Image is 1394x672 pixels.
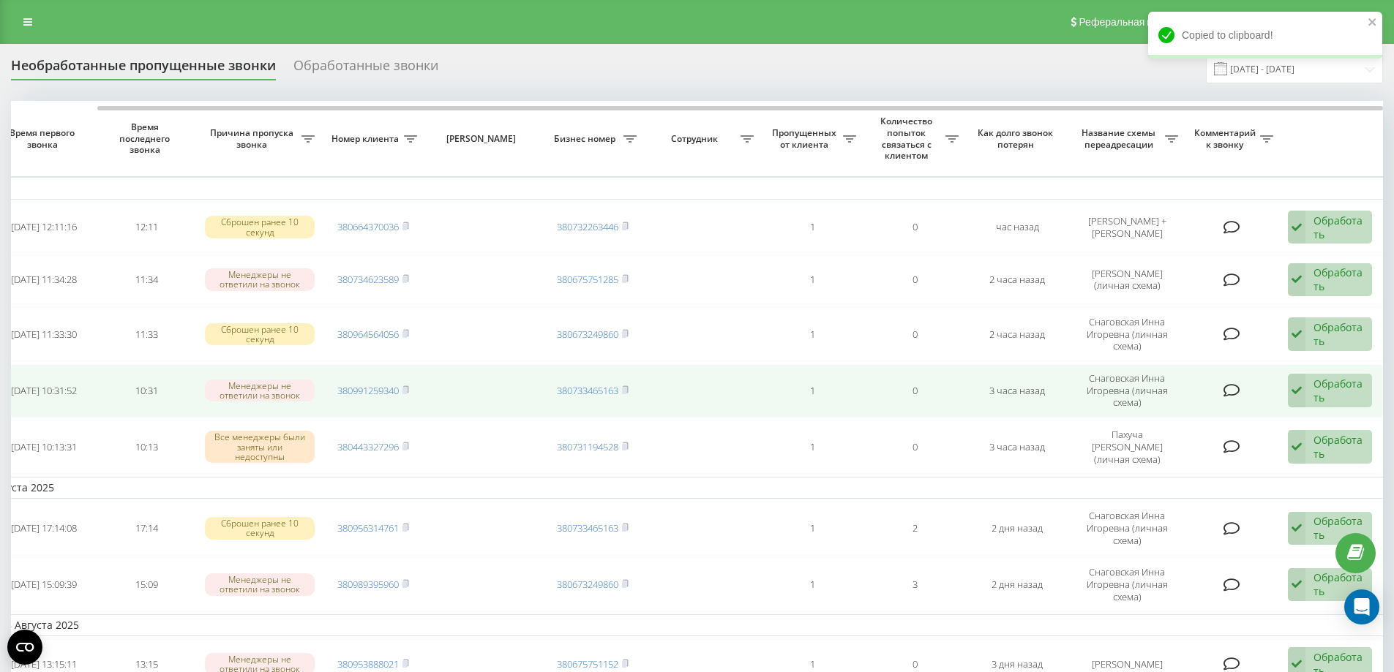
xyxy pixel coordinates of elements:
a: 380734623589 [337,273,399,286]
a: 380673249860 [557,578,618,591]
div: Все менеджеры были заняты или недоступны [205,431,315,463]
td: 1 [761,307,863,360]
td: 1 [761,364,863,418]
td: 3 [863,558,966,611]
td: Снаговская Инна Игоревна (личная схема) [1068,502,1185,555]
td: 0 [863,364,966,418]
div: Open Intercom Messenger [1344,589,1379,624]
div: Обработать [1314,433,1364,461]
td: 0 [863,420,966,474]
a: 380664370036 [337,220,399,233]
td: 0 [863,203,966,252]
a: 380443327296 [337,440,399,453]
td: 1 [761,558,863,611]
div: Обработать [1314,377,1364,404]
button: close [1368,16,1378,30]
a: 380673249860 [557,328,618,341]
td: [PERSON_NAME] + [PERSON_NAME] [1068,203,1185,252]
div: Сброшен ранее 10 секунд [205,517,315,539]
button: Open CMP widget [7,630,42,665]
span: Бизнес номер [549,133,623,145]
span: Номер клиента [329,133,404,145]
span: [PERSON_NAME] [437,133,529,145]
div: Менеджеры не ответили на звонок [205,573,315,595]
a: 380733465163 [557,384,618,397]
a: 380991259340 [337,384,399,397]
td: 1 [761,420,863,474]
td: Снаговская Инна Игоревна (личная схема) [1068,558,1185,611]
span: Комментарий к звонку [1193,127,1260,150]
td: 0 [863,255,966,305]
a: 380732263446 [557,220,618,233]
a: 380675751152 [557,657,618,671]
td: 15:09 [95,558,198,611]
a: 380989395960 [337,578,399,591]
td: Снаговская Инна Игоревна (личная схема) [1068,307,1185,360]
div: Обработать [1314,320,1364,348]
div: Обработать [1314,265,1364,293]
td: Пахуча [PERSON_NAME] (личная схема) [1068,420,1185,474]
td: Снаговская Инна Игоревна (личная схема) [1068,364,1185,418]
div: Обработать [1314,570,1364,598]
span: Причина пропуска звонка [205,127,301,150]
td: 12:11 [95,203,198,252]
div: Сброшен ранее 10 секунд [205,323,315,345]
td: 17:14 [95,502,198,555]
div: Сброшен ранее 10 секунд [205,216,315,238]
span: Сотрудник [651,133,741,145]
a: 380733465163 [557,521,618,535]
td: 2 часа назад [966,255,1068,305]
td: 2 дня назад [966,558,1068,611]
div: Менеджеры не ответили на звонок [205,380,315,401]
td: 2 дня назад [966,502,1068,555]
td: 3 часа назад [966,364,1068,418]
a: 380956314761 [337,521,399,535]
td: [PERSON_NAME] (личная схема) [1068,255,1185,305]
td: 11:34 [95,255,198,305]
span: Количество попыток связаться с клиентом [871,116,945,161]
span: Название схемы переадресации [1076,127,1165,150]
td: 1 [761,255,863,305]
span: Как долго звонок потерян [978,127,1057,150]
span: Пропущенных от клиента [768,127,843,150]
span: Время первого звонка [4,127,83,150]
td: 0 [863,307,966,360]
td: 11:33 [95,307,198,360]
td: 3 часа назад [966,420,1068,474]
div: Обработать [1314,214,1364,241]
a: 380675751285 [557,273,618,286]
td: 10:31 [95,364,198,418]
td: 2 [863,502,966,555]
a: 380731194528 [557,440,618,453]
span: Время последнего звонка [107,121,186,156]
div: Copied to clipboard! [1148,12,1382,58]
td: 10:13 [95,420,198,474]
td: 2 часа назад [966,307,1068,360]
td: 1 [761,502,863,555]
div: Менеджеры не ответили на звонок [205,268,315,290]
a: 380953888021 [337,657,399,671]
a: 380964564056 [337,328,399,341]
td: час назад [966,203,1068,252]
div: Необработанные пропущенные звонки [11,58,276,80]
div: Обработать [1314,514,1364,542]
span: Реферальная программа [1079,16,1199,28]
div: Обработанные звонки [293,58,438,80]
td: 1 [761,203,863,252]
